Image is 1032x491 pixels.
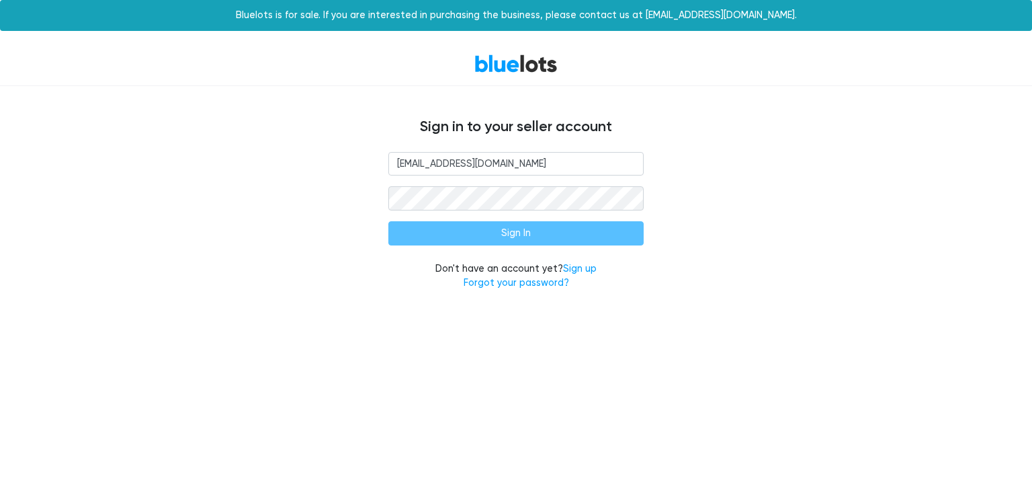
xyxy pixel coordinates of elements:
a: Sign up [563,263,597,274]
a: BlueLots [474,54,558,73]
input: Sign In [388,221,644,245]
input: Email [388,152,644,176]
a: Forgot your password? [464,277,569,289]
h4: Sign in to your seller account [113,118,919,136]
div: Don't have an account yet? [388,262,644,291]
